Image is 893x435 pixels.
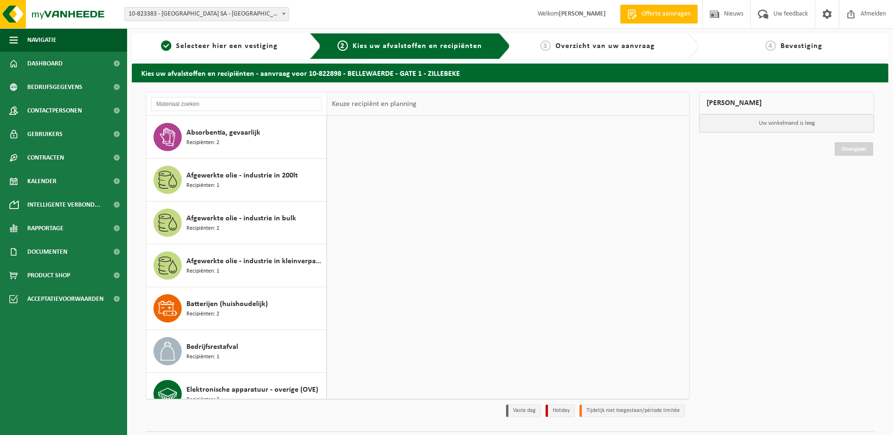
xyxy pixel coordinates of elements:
[338,40,348,51] span: 2
[132,64,888,82] h2: Kies uw afvalstoffen en recipiënten - aanvraag voor 10-822898 - BELLEWAERDE - GATE 1 - ZILLEBEKE
[835,142,873,156] a: Doorgaan
[146,244,327,287] button: Afgewerkte olie - industrie in kleinverpakking Recipiënten: 1
[186,181,219,190] span: Recipiënten: 1
[27,264,70,287] span: Product Shop
[699,92,874,114] div: [PERSON_NAME]
[506,404,541,417] li: Vaste dag
[700,114,874,132] p: Uw winkelmand is leeg
[186,224,219,233] span: Recipiënten: 2
[579,404,685,417] li: Tijdelijk niet toegestaan/période limitée
[186,213,296,224] span: Afgewerkte olie - industrie in bulk
[27,99,82,122] span: Contactpersonen
[151,97,322,111] input: Materiaal zoeken
[27,240,67,264] span: Documenten
[186,395,219,404] span: Recipiënten: 3
[27,217,64,240] span: Rapportage
[146,159,327,201] button: Afgewerkte olie - industrie in 200lt Recipiënten: 1
[186,310,219,319] span: Recipiënten: 2
[27,169,56,193] span: Kalender
[27,75,82,99] span: Bedrijfsgegevens
[124,7,289,21] span: 10-823383 - BELPARK SA - WAVRE
[27,52,63,75] span: Dashboard
[353,42,482,50] span: Kies uw afvalstoffen en recipiënten
[146,287,327,330] button: Batterijen (huishoudelijk) Recipiënten: 2
[146,330,327,373] button: Bedrijfsrestafval Recipiënten: 1
[546,404,575,417] li: Holiday
[639,9,693,19] span: Offerte aanvragen
[137,40,302,52] a: 1Selecteer hier een vestiging
[186,384,318,395] span: Elektronische apparatuur - overige (OVE)
[540,40,551,51] span: 3
[146,201,327,244] button: Afgewerkte olie - industrie in bulk Recipiënten: 2
[125,8,289,21] span: 10-823383 - BELPARK SA - WAVRE
[186,298,268,310] span: Batterijen (huishoudelijk)
[780,42,822,50] span: Bevestiging
[620,5,698,24] a: Offerte aanvragen
[176,42,278,50] span: Selecteer hier een vestiging
[27,193,100,217] span: Intelligente verbond...
[186,138,219,147] span: Recipiënten: 2
[186,256,324,267] span: Afgewerkte olie - industrie in kleinverpakking
[161,40,171,51] span: 1
[27,146,64,169] span: Contracten
[27,28,56,52] span: Navigatie
[327,92,421,116] div: Keuze recipiënt en planning
[146,116,327,159] button: Absorbentia, gevaarlijk Recipiënten: 2
[146,373,327,416] button: Elektronische apparatuur - overige (OVE) Recipiënten: 3
[27,122,63,146] span: Gebruikers
[186,353,219,362] span: Recipiënten: 1
[27,287,104,311] span: Acceptatievoorwaarden
[555,42,655,50] span: Overzicht van uw aanvraag
[186,170,298,181] span: Afgewerkte olie - industrie in 200lt
[559,10,606,17] strong: [PERSON_NAME]
[186,127,260,138] span: Absorbentia, gevaarlijk
[186,341,238,353] span: Bedrijfsrestafval
[186,267,219,276] span: Recipiënten: 1
[765,40,776,51] span: 4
